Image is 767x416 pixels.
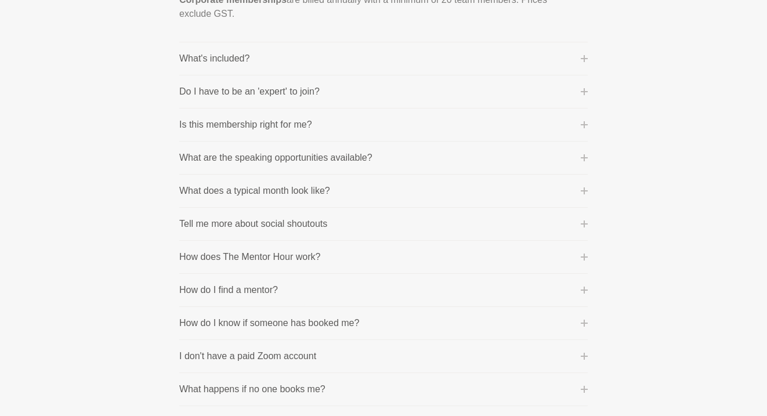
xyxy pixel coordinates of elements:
button: Do I have to be an 'expert' to join? [179,85,588,99]
button: How do I know if someone has booked me? [179,316,588,330]
p: I don't have a paid Zoom account [179,349,316,363]
button: I don't have a paid Zoom account [179,349,588,363]
button: What are the speaking opportunities available? [179,151,588,165]
button: How do I find a mentor? [179,283,588,297]
button: What happens if no one books me? [179,382,588,396]
button: Is this membership right for me? [179,118,588,132]
button: Tell me more about social shoutouts [179,217,588,231]
button: How does The Mentor Hour work? [179,250,588,264]
p: What does a typical month look like? [179,184,330,198]
p: How do I find a mentor? [179,283,278,297]
p: What happens if no one books me? [179,382,325,396]
p: How does The Mentor Hour work? [179,250,320,264]
button: What's included? [179,52,588,66]
p: Is this membership right for me? [179,118,312,132]
p: Tell me more about social shoutouts [179,217,327,231]
p: Do I have to be an 'expert' to join? [179,85,320,99]
p: What are the speaking opportunities available? [179,151,372,165]
p: What's included? [179,52,249,66]
button: What does a typical month look like? [179,184,588,198]
p: How do I know if someone has booked me? [179,316,359,330]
